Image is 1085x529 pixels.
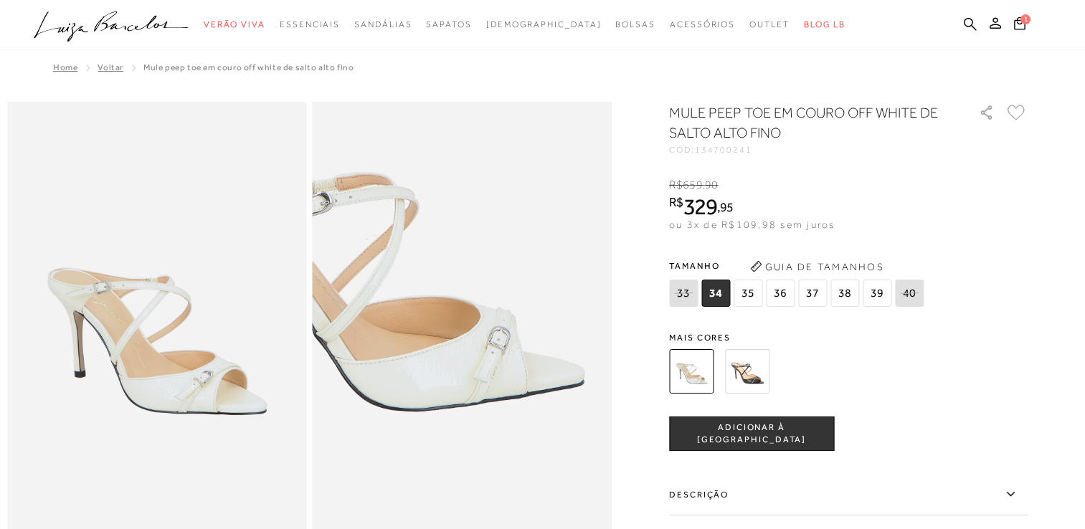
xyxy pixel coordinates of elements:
span: 329 [683,194,717,219]
div: CÓD: [669,146,956,154]
span: BLOG LB [804,19,845,29]
a: noSubCategoriesText [354,11,412,38]
a: BLOG LB [804,11,845,38]
span: Sapatos [426,19,471,29]
span: 134700241 [695,145,752,155]
span: ADICIONAR À [GEOGRAPHIC_DATA] [670,421,833,447]
i: R$ [669,178,683,191]
label: Descrição [669,474,1028,515]
span: 39 [863,280,891,307]
span: 35 [734,280,762,307]
span: Outlet [749,19,790,29]
span: Sandálias [354,19,412,29]
button: Guia de Tamanhos [745,255,889,278]
img: MULE PEEP TOE EM COURO OFF WHITE DE SALTO ALTO FINO [669,349,714,394]
img: MULE PEEP TOE EM COURO PRETO DE SALTO ALTO FINO [725,349,769,394]
button: 1 [1010,16,1030,35]
span: ou 3x de R$109,98 sem juros [669,219,835,230]
a: noSubCategoriesText [204,11,265,38]
span: 90 [705,178,718,191]
span: 36 [766,280,795,307]
span: 95 [720,199,734,214]
i: R$ [669,196,683,209]
a: noSubCategoriesText [486,11,602,38]
span: 37 [798,280,827,307]
span: 1 [1020,14,1030,24]
i: , [703,178,719,191]
a: noSubCategoriesText [670,11,735,38]
span: [DEMOGRAPHIC_DATA] [486,19,602,29]
a: Voltar [98,62,123,72]
span: 34 [701,280,730,307]
i: , [717,201,734,214]
span: 659 [683,178,702,191]
span: 40 [895,280,924,307]
a: noSubCategoriesText [426,11,471,38]
span: Mais cores [669,333,1028,342]
a: noSubCategoriesText [615,11,655,38]
a: noSubCategoriesText [749,11,790,38]
span: MULE PEEP TOE EM COURO OFF WHITE DE SALTO ALTO FINO [143,62,354,72]
button: ADICIONAR À [GEOGRAPHIC_DATA] [669,416,834,451]
a: noSubCategoriesText [280,11,340,38]
span: 33 [669,280,698,307]
span: Tamanho [669,255,927,277]
span: Essenciais [280,19,340,29]
span: Bolsas [615,19,655,29]
span: Acessórios [670,19,735,29]
span: Verão Viva [204,19,265,29]
h1: MULE PEEP TOE EM COURO OFF WHITE DE SALTO ALTO FINO [669,103,938,143]
a: Home [53,62,77,72]
span: 38 [830,280,859,307]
